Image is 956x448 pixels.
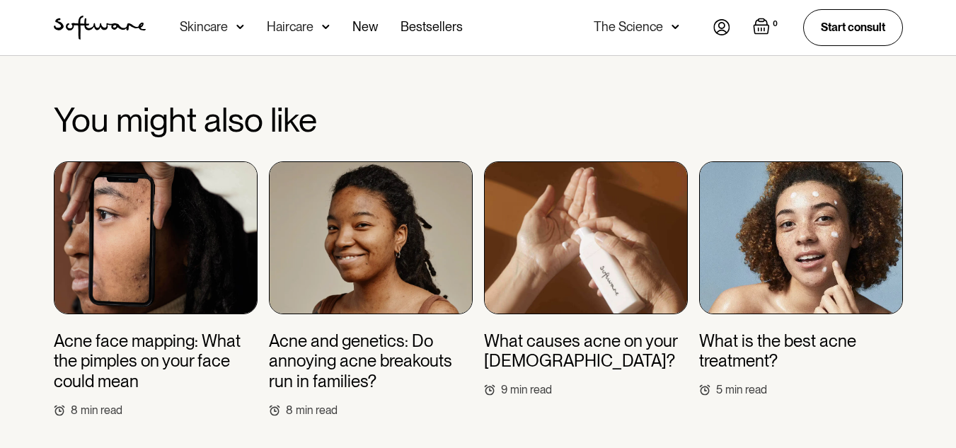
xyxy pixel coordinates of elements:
div: min read [81,403,122,417]
img: arrow down [236,20,244,34]
div: 8 [286,403,293,417]
a: Start consult [803,9,903,45]
a: What causes acne on your [DEMOGRAPHIC_DATA]?9min read [484,161,688,397]
img: arrow down [672,20,679,34]
div: min read [725,383,767,396]
div: The Science [594,20,663,34]
a: home [54,16,146,40]
h3: Acne and genetics: Do annoying acne breakouts run in families? [269,331,473,392]
img: arrow down [322,20,330,34]
div: Skincare [180,20,228,34]
div: Haircare [267,20,313,34]
h3: What is the best acne treatment? [699,331,903,372]
a: Acne and genetics: Do annoying acne breakouts run in families?8min read [269,161,473,418]
div: 9 [501,383,507,396]
a: Acne face mapping: What the pimples on your face could mean8min read [54,161,258,418]
div: 0 [770,18,781,30]
h3: What causes acne on your [DEMOGRAPHIC_DATA]? [484,331,688,372]
img: Software Logo [54,16,146,40]
a: Open empty cart [753,18,781,38]
div: 5 [716,383,722,396]
a: What is the best acne treatment?5min read [699,161,903,397]
h3: Acne face mapping: What the pimples on your face could mean [54,331,258,392]
div: min read [296,403,338,417]
h2: You might also like [54,101,903,139]
div: 8 [71,403,78,417]
div: min read [510,383,552,396]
